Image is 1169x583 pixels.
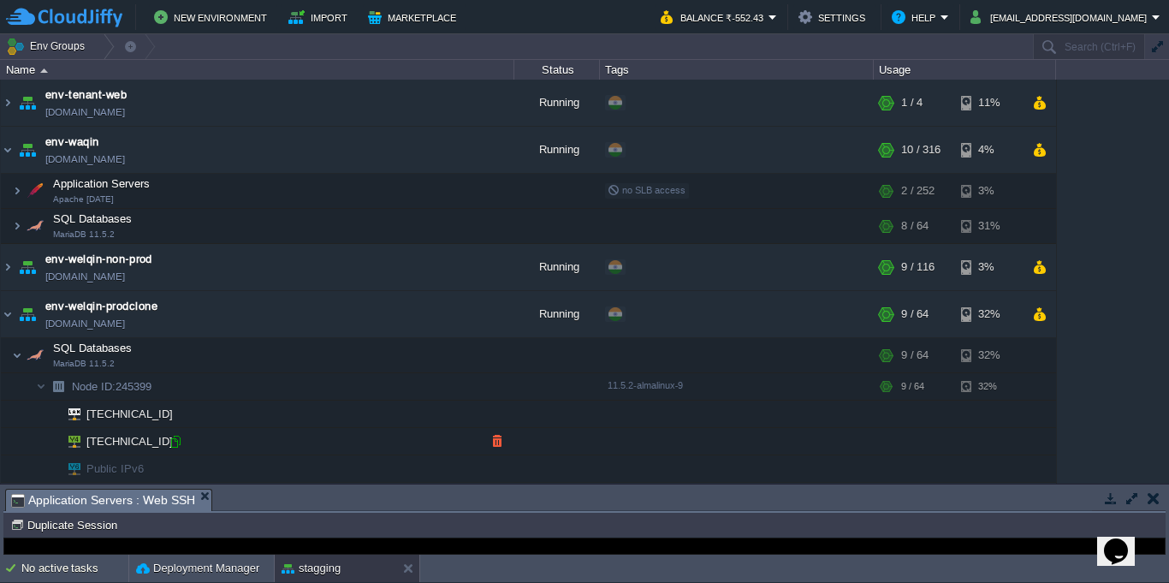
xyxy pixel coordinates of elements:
img: AMDAwAAAACH5BAEAAAAALAAAAAABAAEAAAICRAEAOw== [12,174,22,208]
img: AMDAwAAAACH5BAEAAAAALAAAAAABAAEAAAICRAEAOw== [15,483,39,529]
button: Duplicate Session [10,517,122,532]
div: Tags [601,60,873,80]
img: AMDAwAAAACH5BAEAAAAALAAAAAABAAEAAAICRAEAOw== [23,338,47,372]
span: Node ID: [72,380,116,393]
img: AMDAwAAAACH5BAEAAAAALAAAAAABAAEAAAICRAEAOw== [40,68,48,73]
img: AMDAwAAAACH5BAEAAAAALAAAAAABAAEAAAICRAEAOw== [1,483,15,529]
button: [EMAIL_ADDRESS][DOMAIN_NAME] [970,7,1152,27]
img: AMDAwAAAACH5BAEAAAAALAAAAAABAAEAAAICRAEAOw== [36,373,46,400]
button: Import [288,7,353,27]
img: AMDAwAAAACH5BAEAAAAALAAAAAABAAEAAAICRAEAOw== [12,209,22,243]
button: stagging [282,560,341,577]
div: 31% [961,209,1017,243]
div: 32% [961,338,1017,372]
a: [DOMAIN_NAME] [45,151,125,168]
img: AMDAwAAAACH5BAEAAAAALAAAAAABAAEAAAICRAEAOw== [23,174,47,208]
div: 9 / 64 [901,338,929,372]
div: 32% [961,291,1017,337]
div: 9 / 116 [901,244,935,290]
span: [TECHNICAL_ID] [85,401,175,427]
span: 245399 [70,379,154,394]
div: Status [515,60,599,80]
div: 8 / 64 [901,209,929,243]
a: [TECHNICAL_ID] [85,408,175,420]
div: No active tasks [21,555,128,582]
div: Running [514,291,600,337]
a: env-welqin-prodclone [45,298,157,315]
div: 5% [961,483,1017,529]
div: 9 / 64 [901,373,924,400]
div: Running [514,244,600,290]
button: Balance ₹-552.43 [661,7,768,27]
div: Usage [875,60,1055,80]
div: Name [2,60,513,80]
img: AMDAwAAAACH5BAEAAAAALAAAAAABAAEAAAICRAEAOw== [15,127,39,173]
a: Public IPv6 [85,462,146,475]
img: AMDAwAAAACH5BAEAAAAALAAAAAABAAEAAAICRAEAOw== [56,455,80,482]
span: Application Servers [51,176,152,191]
img: AMDAwAAAACH5BAEAAAAALAAAAAABAAEAAAICRAEAOw== [46,428,56,455]
div: Running [514,80,600,126]
a: env-tenant-web [45,86,127,104]
div: 11% [961,80,1017,126]
img: AMDAwAAAACH5BAEAAAAALAAAAAABAAEAAAICRAEAOw== [1,291,15,337]
button: New Environment [154,7,272,27]
span: MariaDB 11.5.2 [53,229,115,240]
button: Settings [798,7,870,27]
div: 4% [961,127,1017,173]
a: [TECHNICAL_ID] [85,435,175,448]
div: 3% [961,174,1017,208]
button: Help [892,7,941,27]
iframe: chat widget [1097,515,1152,566]
img: AMDAwAAAACH5BAEAAAAALAAAAAABAAEAAAICRAEAOw== [23,209,47,243]
div: 32% [961,373,1017,400]
img: AMDAwAAAACH5BAEAAAAALAAAAAABAAEAAAICRAEAOw== [46,455,56,482]
a: env-welqin-non-prod [45,251,152,268]
img: AMDAwAAAACH5BAEAAAAALAAAAAABAAEAAAICRAEAOw== [1,244,15,290]
a: SQL DatabasesMariaDB 11.5.2 [51,212,134,225]
img: AMDAwAAAACH5BAEAAAAALAAAAAABAAEAAAICRAEAOw== [15,291,39,337]
div: 10 / 316 [901,127,941,173]
div: 9 / 64 [901,291,929,337]
button: Marketplace [368,7,461,27]
img: AMDAwAAAACH5BAEAAAAALAAAAAABAAEAAAICRAEAOw== [46,373,70,400]
div: 0 / 72 [901,483,929,529]
span: Public IPv6 [85,455,146,482]
img: AMDAwAAAACH5BAEAAAAALAAAAAABAAEAAAICRAEAOw== [1,80,15,126]
a: [DOMAIN_NAME] [45,268,125,285]
div: Stopped [514,483,600,529]
span: [DOMAIN_NAME] [45,315,125,332]
div: 2 / 252 [901,174,935,208]
span: Apache [DATE] [53,194,114,205]
span: 11.5.2-almalinux-9 [608,380,683,390]
span: SQL Databases [51,211,134,226]
img: CloudJiffy [6,7,122,28]
img: AMDAwAAAACH5BAEAAAAALAAAAAABAAEAAAICRAEAOw== [56,401,80,427]
img: AMDAwAAAACH5BAEAAAAALAAAAAABAAEAAAICRAEAOw== [46,401,56,427]
a: SQL DatabasesMariaDB 11.5.2 [51,342,134,354]
button: Deployment Manager [136,560,259,577]
a: Node ID:245399 [70,379,154,394]
button: Env Groups [6,34,91,58]
div: Running [514,127,600,173]
span: [TECHNICAL_ID] [85,428,175,455]
a: Application ServersApache [DATE] [51,177,152,190]
span: SQL Databases [51,341,134,355]
a: env-waqin [45,134,99,151]
img: AMDAwAAAACH5BAEAAAAALAAAAAABAAEAAAICRAEAOw== [15,80,39,126]
img: AMDAwAAAACH5BAEAAAAALAAAAAABAAEAAAICRAEAOw== [15,244,39,290]
span: MariaDB 11.5.2 [53,359,115,369]
img: AMDAwAAAACH5BAEAAAAALAAAAAABAAEAAAICRAEAOw== [56,428,80,455]
div: 1 / 4 [901,80,923,126]
span: no SLB access [608,185,685,195]
div: 3% [961,244,1017,290]
img: AMDAwAAAACH5BAEAAAAALAAAAAABAAEAAAICRAEAOw== [12,338,22,372]
img: AMDAwAAAACH5BAEAAAAALAAAAAABAAEAAAICRAEAOw== [1,127,15,173]
a: [DOMAIN_NAME] [45,104,125,121]
span: Application Servers : Web SSH [11,490,195,511]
